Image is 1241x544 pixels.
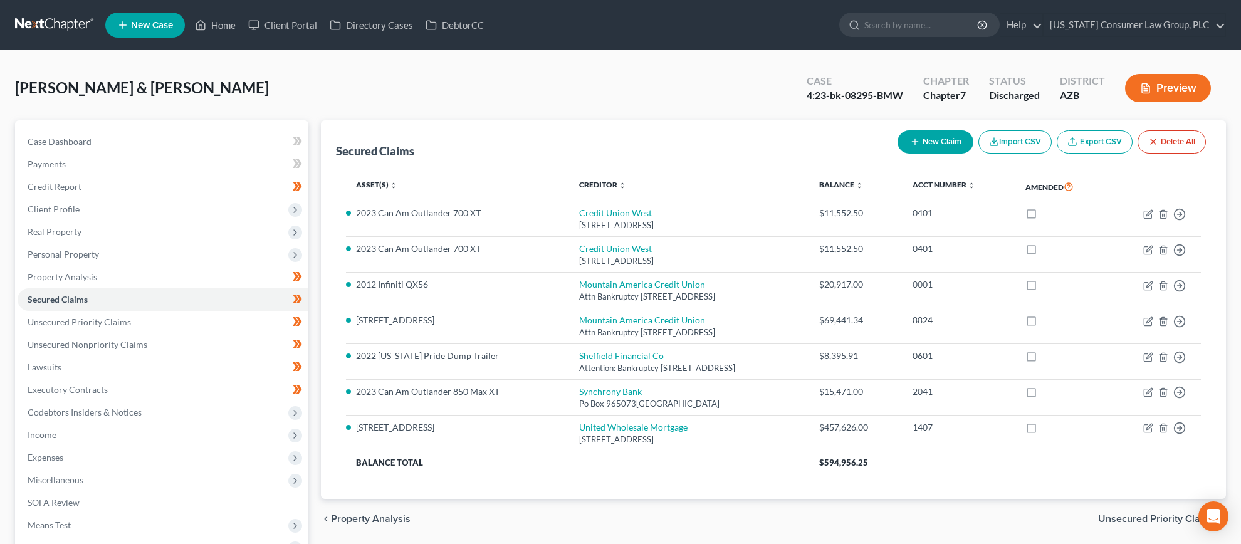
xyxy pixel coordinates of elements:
[356,385,559,398] li: 2023 Can Am Outlander 850 Max XT
[346,451,809,474] th: Balance Total
[15,78,269,97] span: [PERSON_NAME] & [PERSON_NAME]
[356,314,559,327] li: [STREET_ADDRESS]
[978,130,1052,154] button: Import CSV
[28,249,99,259] span: Personal Property
[579,291,799,303] div: Attn Bankruptcy [STREET_ADDRESS]
[913,421,1005,434] div: 1407
[864,13,979,36] input: Search by name...
[807,88,903,103] div: 4:23-bk-08295-BMW
[960,89,966,101] span: 7
[189,14,242,36] a: Home
[18,356,308,379] a: Lawsuits
[913,385,1005,398] div: 2041
[579,327,799,338] div: Attn Bankruptcy [STREET_ADDRESS]
[28,474,83,485] span: Miscellaneous
[1060,88,1105,103] div: AZB
[28,204,80,214] span: Client Profile
[28,452,63,463] span: Expenses
[579,255,799,267] div: [STREET_ADDRESS]
[18,311,308,333] a: Unsecured Priority Claims
[28,159,66,169] span: Payments
[913,278,1005,291] div: 0001
[356,180,397,189] a: Asset(s) unfold_more
[336,144,414,159] div: Secured Claims
[819,180,863,189] a: Balance unfold_more
[913,350,1005,362] div: 0601
[28,294,88,305] span: Secured Claims
[579,243,652,254] a: Credit Union West
[913,314,1005,327] div: 8824
[1098,514,1216,524] span: Unsecured Priority Claims
[28,316,131,327] span: Unsecured Priority Claims
[579,362,799,374] div: Attention: Bankruptcy [STREET_ADDRESS]
[356,278,559,291] li: 2012 Infiniti QX56
[1198,501,1228,531] div: Open Intercom Messenger
[28,520,71,530] span: Means Test
[989,74,1040,88] div: Status
[807,74,903,88] div: Case
[356,243,559,255] li: 2023 Can Am Outlander 700 XT
[1125,74,1211,102] button: Preview
[331,514,411,524] span: Property Analysis
[18,491,308,514] a: SOFA Review
[323,14,419,36] a: Directory Cases
[419,14,490,36] a: DebtorCC
[1000,14,1042,36] a: Help
[356,350,559,362] li: 2022 [US_STATE] Pride Dump Trailer
[923,74,969,88] div: Chapter
[819,278,893,291] div: $20,917.00
[579,180,626,189] a: Creditor unfold_more
[819,207,893,219] div: $11,552.50
[1044,14,1225,36] a: [US_STATE] Consumer Law Group, PLC
[1057,130,1133,154] a: Export CSV
[356,421,559,434] li: [STREET_ADDRESS]
[819,350,893,362] div: $8,395.91
[28,384,108,395] span: Executory Contracts
[579,207,652,218] a: Credit Union West
[579,219,799,231] div: [STREET_ADDRESS]
[28,362,61,372] span: Lawsuits
[28,497,80,508] span: SOFA Review
[579,434,799,446] div: [STREET_ADDRESS]
[579,422,688,432] a: United Wholesale Mortgage
[28,181,81,192] span: Credit Report
[28,339,147,350] span: Unsecured Nonpriority Claims
[913,180,975,189] a: Acct Number unfold_more
[356,207,559,219] li: 2023 Can Am Outlander 700 XT
[28,136,92,147] span: Case Dashboard
[1138,130,1206,154] button: Delete All
[18,266,308,288] a: Property Analysis
[619,182,626,189] i: unfold_more
[18,333,308,356] a: Unsecured Nonpriority Claims
[1060,74,1105,88] div: District
[579,350,664,361] a: Sheffield Financial Co
[1015,172,1109,201] th: Amended
[18,175,308,198] a: Credit Report
[913,243,1005,255] div: 0401
[579,386,642,397] a: Synchrony Bank
[898,130,973,154] button: New Claim
[579,398,799,410] div: Po Box 965073[GEOGRAPHIC_DATA]
[1098,514,1226,524] button: Unsecured Priority Claims chevron_right
[18,288,308,311] a: Secured Claims
[131,21,173,30] span: New Case
[18,153,308,175] a: Payments
[989,88,1040,103] div: Discharged
[28,429,56,440] span: Income
[819,314,893,327] div: $69,441.34
[321,514,411,524] button: chevron_left Property Analysis
[28,271,97,282] span: Property Analysis
[18,379,308,401] a: Executory Contracts
[18,130,308,153] a: Case Dashboard
[913,207,1005,219] div: 0401
[923,88,969,103] div: Chapter
[321,514,331,524] i: chevron_left
[242,14,323,36] a: Client Portal
[819,243,893,255] div: $11,552.50
[579,315,705,325] a: Mountain America Credit Union
[390,182,397,189] i: unfold_more
[28,407,142,417] span: Codebtors Insiders & Notices
[819,421,893,434] div: $457,626.00
[856,182,863,189] i: unfold_more
[579,279,705,290] a: Mountain America Credit Union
